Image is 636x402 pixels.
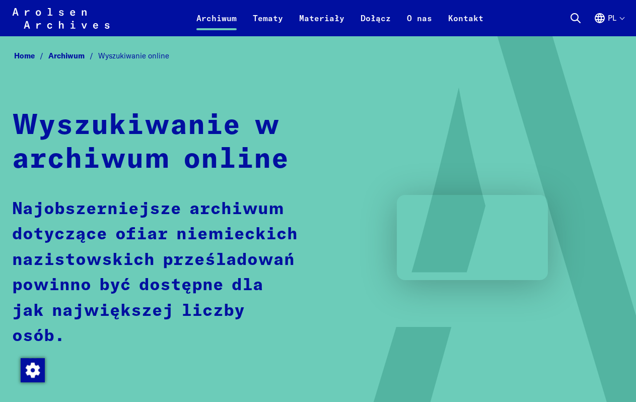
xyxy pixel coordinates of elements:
[399,12,440,36] a: O nas
[98,51,169,60] span: Wyszukiwanie online
[48,51,98,60] a: Archiwum
[21,358,45,382] img: Zmienić zgodę
[245,12,291,36] a: Tematy
[188,6,491,30] nav: Podstawowy
[14,51,48,60] a: Home
[188,12,245,36] a: Archiwum
[594,12,624,36] button: Polski, wybór języka
[12,48,624,63] nav: Breadcrumb
[440,12,491,36] a: Kontakt
[352,12,399,36] a: Dołącz
[12,197,301,350] p: Najobszerniejsze archiwum dotyczące ofiar niemieckich nazistowskich prześladowań powinno być dost...
[12,112,289,174] strong: Wyszukiwanie w archiwum online
[291,12,352,36] a: Materiały
[20,358,44,382] div: Zmienić zgodę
